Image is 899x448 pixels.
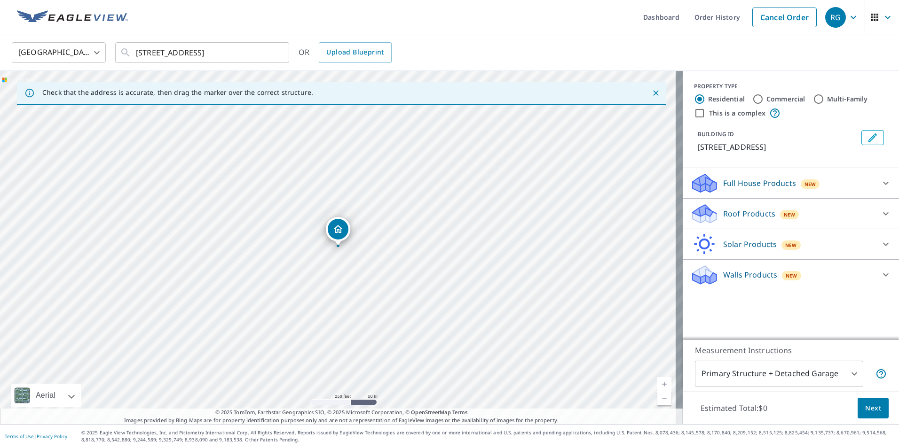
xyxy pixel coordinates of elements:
[299,42,392,63] div: OR
[709,108,765,118] label: This is a complex
[752,8,817,27] a: Cancel Order
[690,172,891,194] div: Full House ProductsNew
[11,384,81,407] div: Aerial
[693,398,775,418] p: Estimated Total: $0
[865,402,881,414] span: Next
[319,42,391,63] a: Upload Blueprint
[695,361,863,387] div: Primary Structure + Detached Garage
[657,391,671,405] a: Current Level 17, Zoom Out
[37,433,67,440] a: Privacy Policy
[708,94,745,104] label: Residential
[804,180,816,188] span: New
[695,345,887,356] p: Measurement Instructions
[690,233,891,255] div: Solar ProductsNew
[723,178,796,189] p: Full House Products
[326,46,384,58] span: Upload Blueprint
[452,409,468,416] a: Terms
[786,272,797,279] span: New
[785,241,797,249] span: New
[766,94,805,104] label: Commercial
[326,217,350,246] div: Dropped pin, building 1, Residential property, 50 Old Neck Rd S Center Moriches, NY 11934
[5,433,34,440] a: Terms of Use
[723,239,777,250] p: Solar Products
[42,88,313,97] p: Check that the address is accurate, then drag the marker over the correct structure.
[33,384,58,407] div: Aerial
[81,429,894,443] p: © 2025 Eagle View Technologies, Inc. and Pictometry International Corp. All Rights Reserved. Repo...
[690,202,891,225] div: Roof ProductsNew
[698,130,734,138] p: BUILDING ID
[12,39,106,66] div: [GEOGRAPHIC_DATA]
[723,208,775,219] p: Roof Products
[698,141,858,153] p: [STREET_ADDRESS]
[858,398,889,419] button: Next
[690,263,891,286] div: Walls ProductsNew
[825,7,846,28] div: RG
[215,409,468,417] span: © 2025 TomTom, Earthstar Geographics SIO, © 2025 Microsoft Corporation, ©
[861,130,884,145] button: Edit building 1
[723,269,777,280] p: Walls Products
[411,409,450,416] a: OpenStreetMap
[657,377,671,391] a: Current Level 17, Zoom In
[694,82,888,91] div: PROPERTY TYPE
[136,39,270,66] input: Search by address or latitude-longitude
[827,94,868,104] label: Multi-Family
[650,87,662,99] button: Close
[17,10,128,24] img: EV Logo
[875,368,887,379] span: Your report will include the primary structure and a detached garage if one exists.
[784,211,796,218] span: New
[5,433,67,439] p: |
